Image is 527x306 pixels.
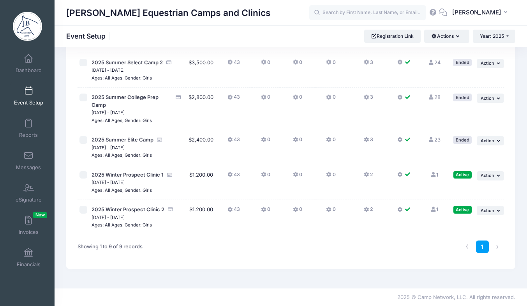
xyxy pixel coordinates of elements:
[481,96,494,101] span: Action
[364,206,373,217] button: 2
[293,136,302,147] button: 0
[92,118,152,123] small: Ages: All Ages, Gender: Girls
[10,244,47,271] a: Financials
[16,196,42,203] span: eSignature
[13,12,42,41] img: Jessica Braswell Equestrian Camps and Clinics
[186,53,216,88] td: $3,500.00
[186,165,216,200] td: $1,200.00
[186,200,216,235] td: $1,200.00
[293,94,302,105] button: 0
[430,172,438,178] a: 1
[92,110,125,115] small: [DATE] - [DATE]
[309,5,426,21] input: Search by First Name, Last Name, or Email...
[186,88,216,130] td: $2,800.00
[166,172,173,177] i: Accepting Credit Card Payments
[326,136,335,147] button: 0
[477,136,504,145] button: Action
[261,206,270,217] button: 0
[473,30,515,43] button: Year: 2025
[261,136,270,147] button: 0
[481,208,494,213] span: Action
[227,94,240,105] button: 43
[92,67,125,73] small: [DATE] - [DATE]
[10,50,47,77] a: Dashboard
[92,75,152,81] small: Ages: All Ages, Gender: Girls
[364,59,373,70] button: 3
[175,95,181,100] i: Accepting Credit Card Payments
[364,94,373,105] button: 3
[293,171,302,182] button: 0
[453,171,472,179] div: Active
[477,171,504,180] button: Action
[227,59,240,70] button: 43
[92,59,163,65] span: 2025 Summer Select Camp 2
[430,206,438,212] a: 1
[14,99,43,106] span: Event Setup
[452,8,501,17] span: [PERSON_NAME]
[326,59,335,70] button: 0
[16,67,42,74] span: Dashboard
[424,30,469,43] button: Actions
[92,222,152,228] small: Ages: All Ages, Gender: Girls
[17,261,41,268] span: Financials
[33,212,47,218] span: New
[19,229,39,235] span: Invoices
[481,60,494,66] span: Action
[453,94,472,101] div: Ended
[66,4,271,22] h1: [PERSON_NAME] Equestrian Camps and Clinics
[10,212,47,239] a: InvoicesNew
[428,136,441,143] a: 23
[481,173,494,178] span: Action
[92,206,164,212] span: 2025 Winter Prospect Clinic 2
[453,136,472,143] div: Ended
[428,59,441,65] a: 24
[293,206,302,217] button: 0
[481,138,494,143] span: Action
[78,238,143,256] div: Showing 1 to 9 of 9 records
[227,136,240,147] button: 43
[453,59,472,66] div: Ended
[364,136,373,147] button: 3
[227,206,240,217] button: 43
[92,215,125,220] small: [DATE] - [DATE]
[261,94,270,105] button: 0
[326,94,335,105] button: 0
[10,82,47,110] a: Event Setup
[92,152,152,158] small: Ages: All Ages, Gender: Girls
[156,137,162,142] i: Accepting Credit Card Payments
[477,94,504,103] button: Action
[66,32,112,40] h1: Event Setup
[453,206,472,213] div: Active
[326,206,335,217] button: 0
[92,187,152,193] small: Ages: All Ages, Gender: Girls
[447,4,515,22] button: [PERSON_NAME]
[477,206,504,215] button: Action
[364,171,373,182] button: 2
[227,171,240,182] button: 43
[16,164,41,171] span: Messages
[364,30,421,43] a: Registration Link
[261,59,270,70] button: 0
[261,171,270,182] button: 0
[428,94,441,100] a: 28
[92,145,125,150] small: [DATE] - [DATE]
[480,33,504,39] span: Year: 2025
[293,59,302,70] button: 0
[326,171,335,182] button: 0
[476,241,489,253] a: 1
[166,60,172,65] i: Accepting Credit Card Payments
[10,179,47,207] a: eSignature
[92,180,125,185] small: [DATE] - [DATE]
[397,294,515,300] span: 2025 © Camp Network, LLC. All rights reserved.
[167,207,173,212] i: Accepting Credit Card Payments
[186,130,216,165] td: $2,400.00
[92,94,159,108] span: 2025 Summer College Prep Camp
[92,136,153,143] span: 2025 Summer Elite Camp
[10,115,47,142] a: Reports
[10,147,47,174] a: Messages
[92,172,164,178] span: 2025 Winter Prospect Clinic 1
[19,132,38,138] span: Reports
[477,59,504,68] button: Action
